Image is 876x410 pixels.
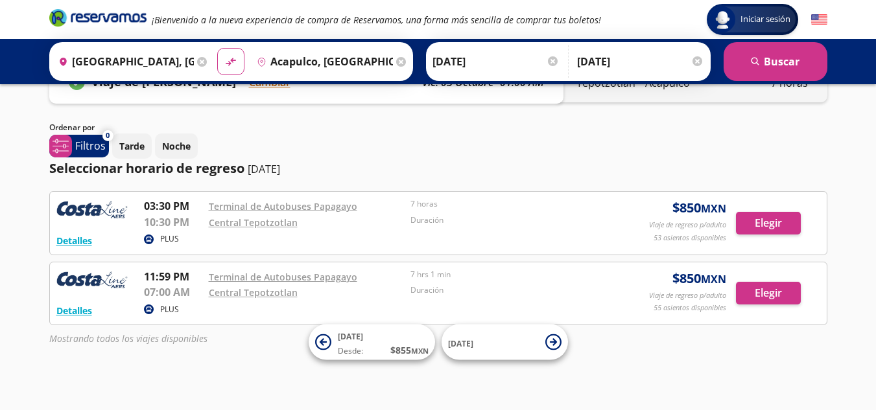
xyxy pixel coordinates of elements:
input: Elegir Fecha [432,45,560,78]
a: Terminal de Autobuses Papagayo [209,271,357,283]
p: 03:30 PM [144,198,202,214]
small: MXN [701,272,726,286]
a: Central Tepotzotlan [209,286,298,299]
span: $ 850 [672,269,726,288]
p: 7 horas [410,198,606,210]
p: Noche [162,139,191,153]
p: 7 hrs 1 min [410,269,606,280]
button: Buscar [724,42,827,81]
button: 0Filtros [49,135,109,157]
a: Brand Logo [49,8,147,31]
span: $ 855 [390,343,429,357]
p: [DATE] [248,161,280,177]
button: Noche [155,133,198,159]
p: Seleccionar horario de regreso [49,159,244,178]
button: Detalles [56,304,92,317]
p: Duración [410,284,606,296]
small: MXN [701,201,726,216]
a: Central Tepotzotlan [209,216,298,229]
p: 55 asientos disponibles [654,302,726,313]
button: English [811,12,827,28]
span: [DATE] [338,331,363,342]
em: ¡Bienvenido a la nueva experiencia de compra de Reservamos, una forma más sencilla de comprar tus... [152,14,601,26]
input: Buscar Origen [53,45,195,78]
img: RESERVAMOS [56,269,128,295]
button: Elegir [736,212,801,234]
span: 0 [106,130,110,141]
p: Duración [410,214,606,226]
p: Ordenar por [49,122,95,133]
img: RESERVAMOS [56,198,128,224]
p: 10:30 PM [144,214,202,230]
p: 07:00 AM [144,284,202,300]
p: PLUS [160,304,179,315]
p: Filtros [75,138,106,154]
p: Tarde [119,139,145,153]
em: Mostrando todos los viajes disponibles [49,332,207,345]
p: Viaje de regreso p/adulto [649,290,726,301]
p: Viaje de regreso p/adulto [649,220,726,231]
p: 53 asientos disponibles [654,233,726,244]
input: Buscar Destino [252,45,393,78]
small: MXN [411,346,429,356]
button: [DATE] [442,325,568,360]
a: Terminal de Autobuses Papagayo [209,200,357,212]
button: Elegir [736,282,801,304]
span: $ 850 [672,198,726,218]
i: Brand Logo [49,8,147,27]
span: [DATE] [448,337,473,348]
p: 11:59 PM [144,269,202,284]
span: Iniciar sesión [735,13,796,26]
p: PLUS [160,233,179,245]
button: [DATE]Desde:$855MXN [309,325,435,360]
input: Opcional [577,45,704,78]
span: Desde: [338,345,363,357]
button: Tarde [112,133,152,159]
button: Detalles [56,234,92,247]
